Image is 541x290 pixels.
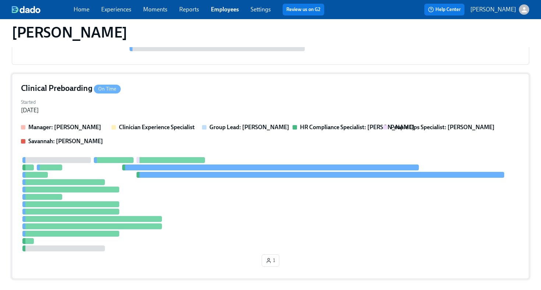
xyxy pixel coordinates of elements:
span: On Time [94,86,121,92]
a: Experiences [101,6,131,13]
div: [DATE] [21,106,39,114]
img: dado [12,6,40,13]
button: Help Center [424,4,464,15]
a: Home [74,6,89,13]
p: [PERSON_NAME] [470,6,516,14]
a: Settings [251,6,271,13]
h1: [PERSON_NAME] [12,24,127,41]
strong: Manager: [PERSON_NAME] [28,124,101,131]
button: Review us on G2 [283,4,324,15]
span: 1 [266,257,275,264]
span: Help Center [428,6,461,13]
strong: People Ops Specialist: [PERSON_NAME] [390,124,495,131]
strong: Clinician Experience Specialist [119,124,195,131]
a: Moments [143,6,167,13]
a: Employees [211,6,239,13]
a: Review us on G2 [286,6,321,13]
label: Started [21,98,39,106]
h4: Clinical Preboarding [21,83,121,94]
button: [PERSON_NAME] [470,4,529,15]
strong: Group Lead: [PERSON_NAME] [209,124,289,131]
strong: Savannah: [PERSON_NAME] [28,138,103,145]
strong: HR Compliance Specialist: [PERSON_NAME] [300,124,414,131]
a: dado [12,6,74,13]
button: 1 [262,254,279,267]
a: Reports [179,6,199,13]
